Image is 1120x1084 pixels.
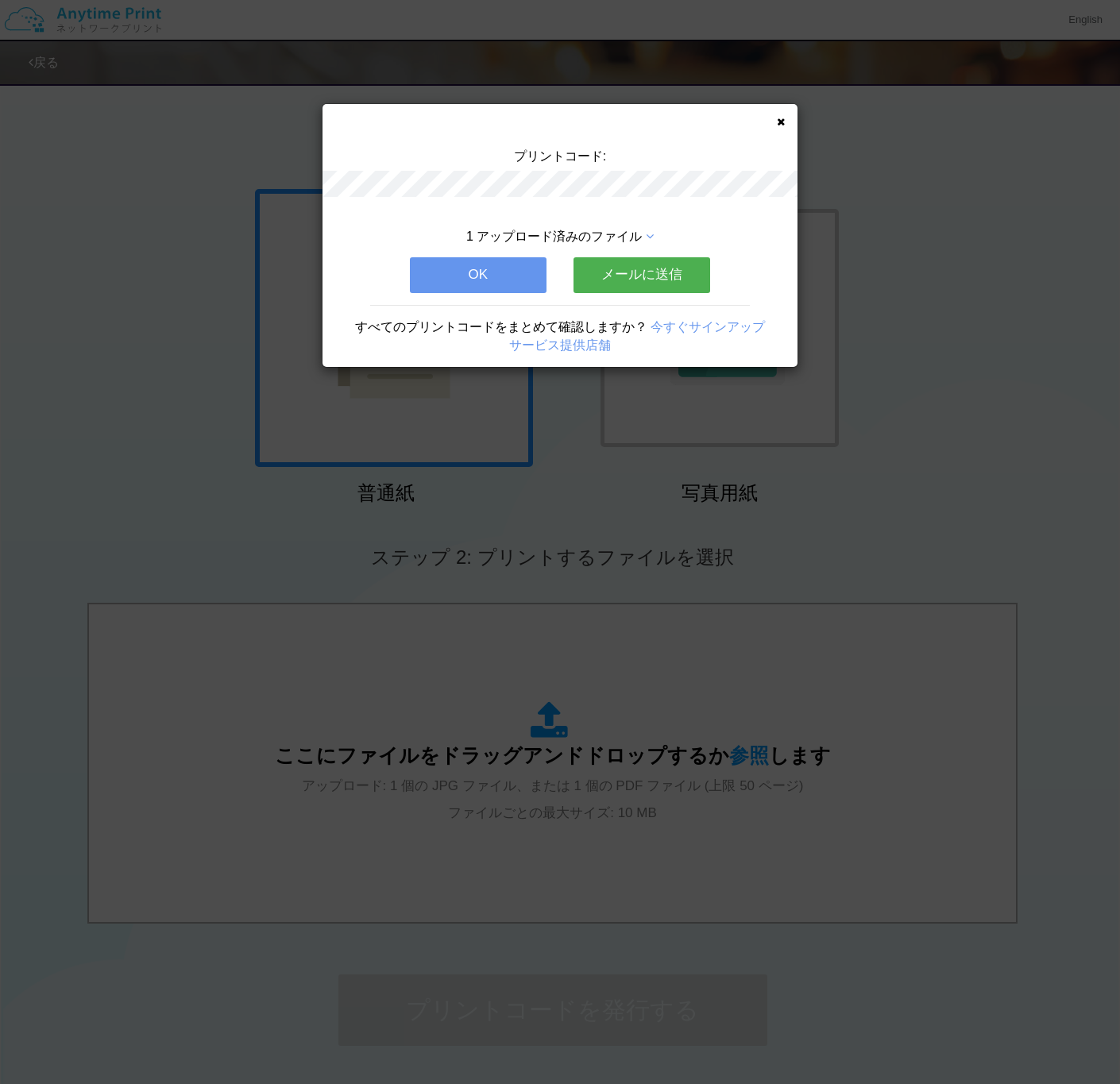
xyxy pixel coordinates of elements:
a: サービス提供店舗 [509,338,611,352]
span: プリントコード: [514,149,606,163]
button: メールに送信 [574,257,710,292]
a: 今すぐサインアップ [651,320,765,334]
span: 1 アップロード済みのファイル [466,230,642,243]
button: OK [410,257,546,292]
span: すべてのプリントコードをまとめて確認しますか？ [355,320,647,334]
